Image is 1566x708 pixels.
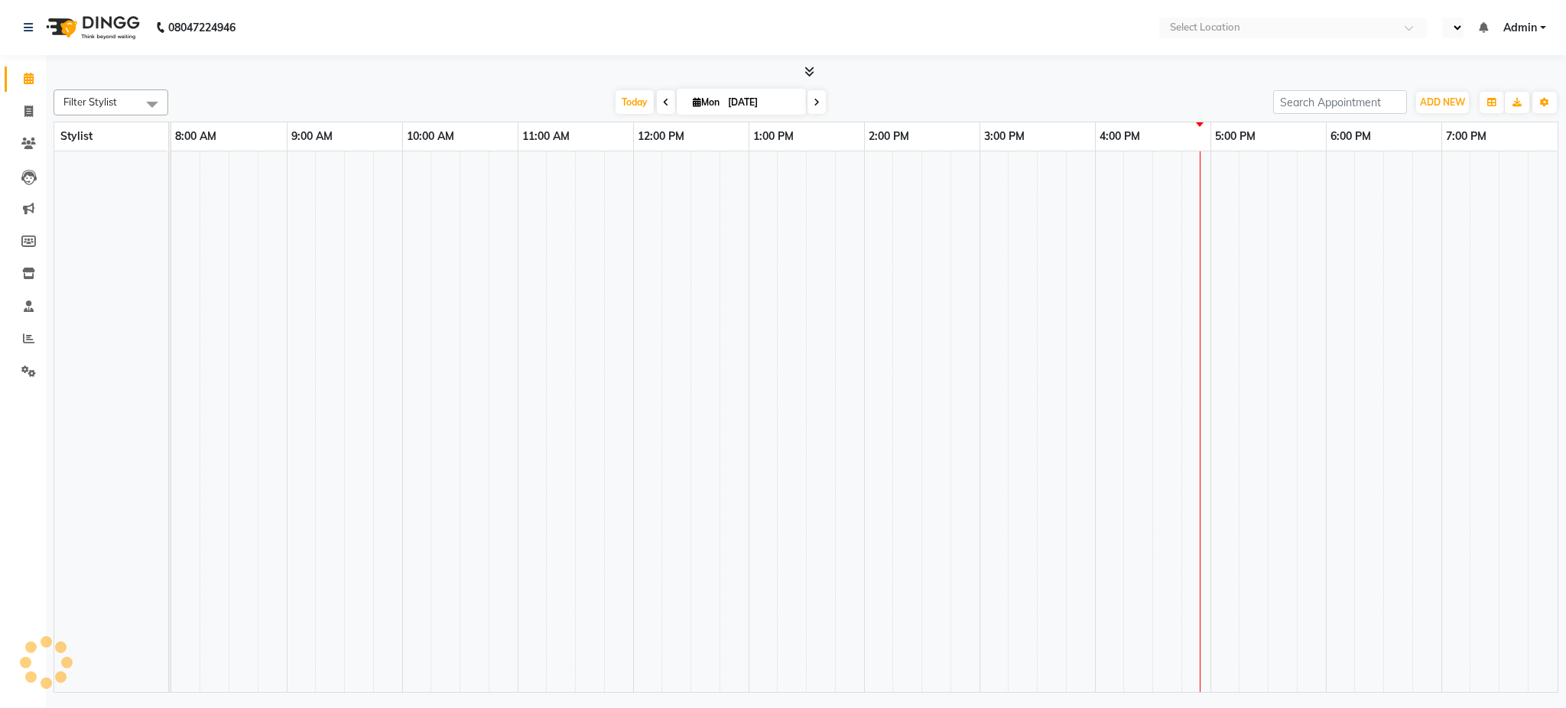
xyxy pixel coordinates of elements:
a: 7:00 PM [1442,125,1490,148]
a: 5:00 PM [1211,125,1259,148]
a: 8:00 AM [171,125,220,148]
a: 2:00 PM [865,125,913,148]
a: 10:00 AM [403,125,458,148]
span: Filter Stylist [63,96,117,108]
span: Admin [1503,20,1537,36]
span: Mon [689,96,723,108]
img: logo [39,6,144,49]
a: 3:00 PM [980,125,1028,148]
button: ADD NEW [1416,92,1469,113]
a: 1:00 PM [749,125,798,148]
a: 12:00 PM [634,125,688,148]
a: 11:00 AM [518,125,573,148]
a: 4:00 PM [1096,125,1144,148]
div: Select Location [1170,20,1240,35]
span: Stylist [60,129,93,143]
input: 2025-09-01 [723,91,800,114]
span: ADD NEW [1420,96,1465,108]
b: 08047224946 [168,6,236,49]
a: 9:00 AM [288,125,336,148]
span: Today [616,90,654,114]
a: 6:00 PM [1327,125,1375,148]
input: Search Appointment [1273,90,1407,114]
